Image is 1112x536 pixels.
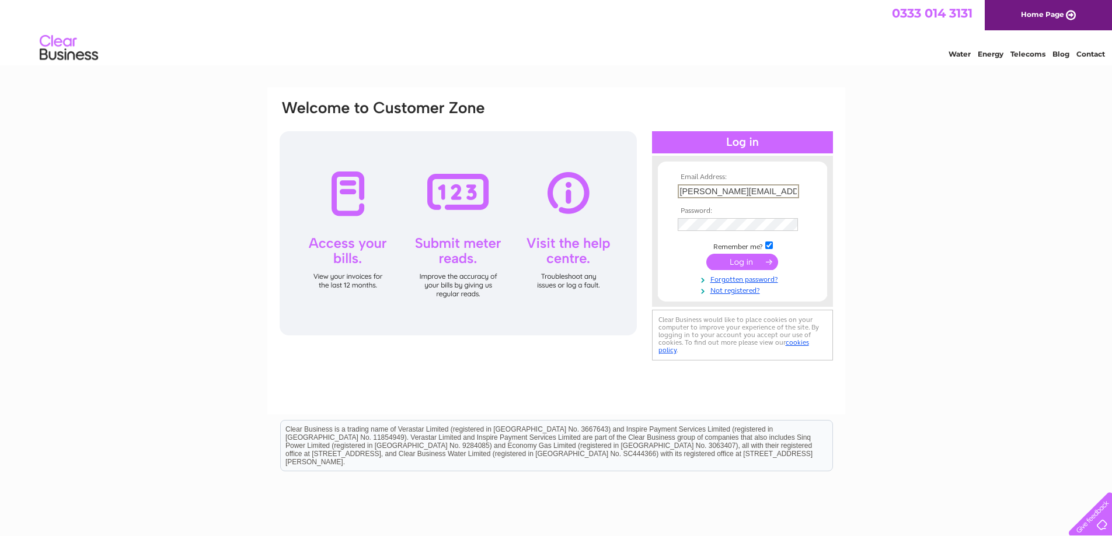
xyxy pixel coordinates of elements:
[675,240,810,251] td: Remember me?
[675,173,810,181] th: Email Address:
[281,6,832,57] div: Clear Business is a trading name of Verastar Limited (registered in [GEOGRAPHIC_DATA] No. 3667643...
[949,50,971,58] a: Water
[39,30,99,66] img: logo.png
[652,310,833,360] div: Clear Business would like to place cookies on your computer to improve your experience of the sit...
[978,50,1003,58] a: Energy
[675,207,810,215] th: Password:
[678,284,810,295] a: Not registered?
[1010,50,1045,58] a: Telecoms
[678,273,810,284] a: Forgotten password?
[892,6,972,20] a: 0333 014 3131
[706,254,778,270] input: Submit
[1052,50,1069,58] a: Blog
[658,338,809,354] a: cookies policy
[1076,50,1105,58] a: Contact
